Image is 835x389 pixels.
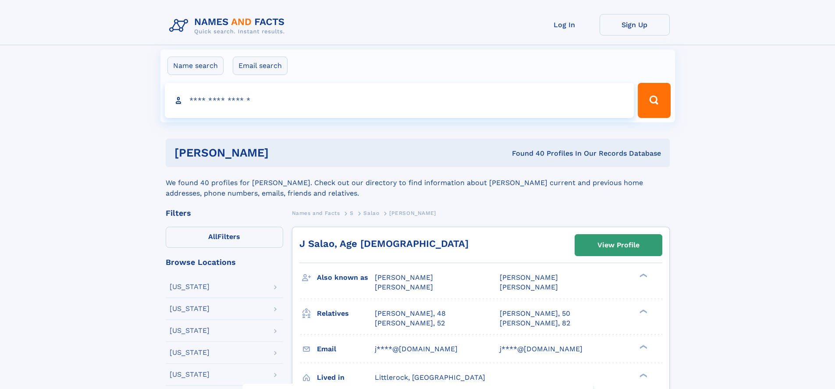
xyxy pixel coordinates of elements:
[170,327,210,334] div: [US_STATE]
[166,227,283,248] label: Filters
[317,270,375,285] h3: Also known as
[529,14,600,36] a: Log In
[500,309,570,318] a: [PERSON_NAME], 50
[174,147,391,158] h1: [PERSON_NAME]
[637,308,648,314] div: ❯
[208,232,217,241] span: All
[375,373,485,382] span: Littlerock, [GEOGRAPHIC_DATA]
[500,273,558,282] span: [PERSON_NAME]
[600,14,670,36] a: Sign Up
[170,371,210,378] div: [US_STATE]
[167,57,224,75] label: Name search
[170,283,210,290] div: [US_STATE]
[363,207,379,218] a: Salao
[166,258,283,266] div: Browse Locations
[317,342,375,357] h3: Email
[637,273,648,278] div: ❯
[637,344,648,350] div: ❯
[350,207,354,218] a: S
[375,309,446,318] a: [PERSON_NAME], 48
[350,210,354,216] span: S
[389,210,436,216] span: [PERSON_NAME]
[375,273,433,282] span: [PERSON_NAME]
[166,14,292,38] img: Logo Names and Facts
[317,306,375,321] h3: Relatives
[292,207,340,218] a: Names and Facts
[390,149,661,158] div: Found 40 Profiles In Our Records Database
[165,83,634,118] input: search input
[363,210,379,216] span: Salao
[500,283,558,291] span: [PERSON_NAME]
[637,372,648,378] div: ❯
[166,209,283,217] div: Filters
[233,57,288,75] label: Email search
[500,318,570,328] a: [PERSON_NAME], 82
[317,370,375,385] h3: Lived in
[170,305,210,312] div: [US_STATE]
[375,318,445,328] a: [PERSON_NAME], 52
[166,167,670,199] div: We found 40 profiles for [PERSON_NAME]. Check out our directory to find information about [PERSON...
[170,349,210,356] div: [US_STATE]
[597,235,640,255] div: View Profile
[299,238,469,249] a: J Salao, Age [DEMOGRAPHIC_DATA]
[575,235,662,256] a: View Profile
[638,83,670,118] button: Search Button
[375,283,433,291] span: [PERSON_NAME]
